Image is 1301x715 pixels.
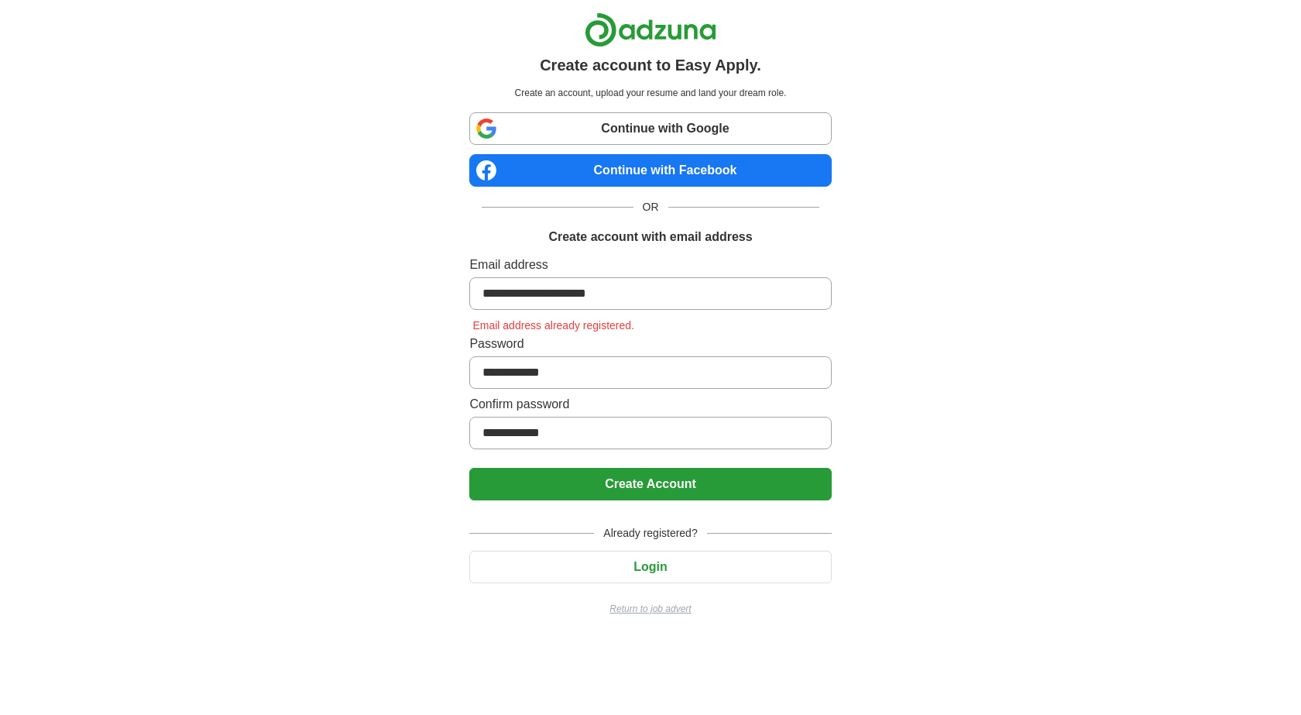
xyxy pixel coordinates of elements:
span: Already registered? [594,525,706,541]
button: Login [469,551,831,583]
a: Continue with Google [469,112,831,145]
a: Login [469,560,831,573]
span: Email address already registered. [469,319,637,332]
label: Email address [469,256,831,274]
label: Confirm password [469,395,831,414]
label: Password [469,335,831,353]
button: Create Account [469,468,831,500]
h1: Create account with email address [548,228,752,246]
h1: Create account to Easy Apply. [540,53,761,77]
a: Continue with Facebook [469,154,831,187]
span: OR [633,199,668,215]
p: Create an account, upload your resume and land your dream role. [472,86,828,100]
img: Adzuna logo [585,12,716,47]
a: Return to job advert [469,602,831,616]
